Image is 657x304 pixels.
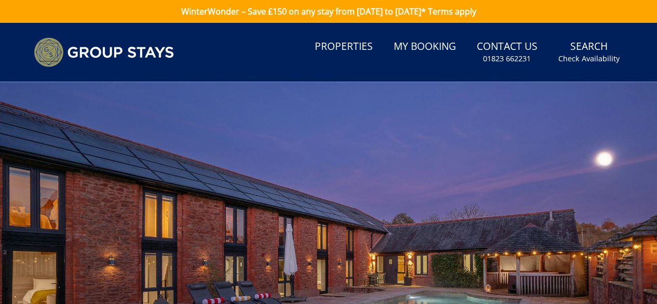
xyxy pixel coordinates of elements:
[34,37,174,67] img: Group Stays
[558,54,620,64] small: Check Availability
[473,35,542,69] a: Contact Us01823 662231
[483,54,531,64] small: 01823 662231
[554,35,624,69] a: SearchCheck Availability
[390,35,460,59] a: My Booking
[311,35,377,59] a: Properties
